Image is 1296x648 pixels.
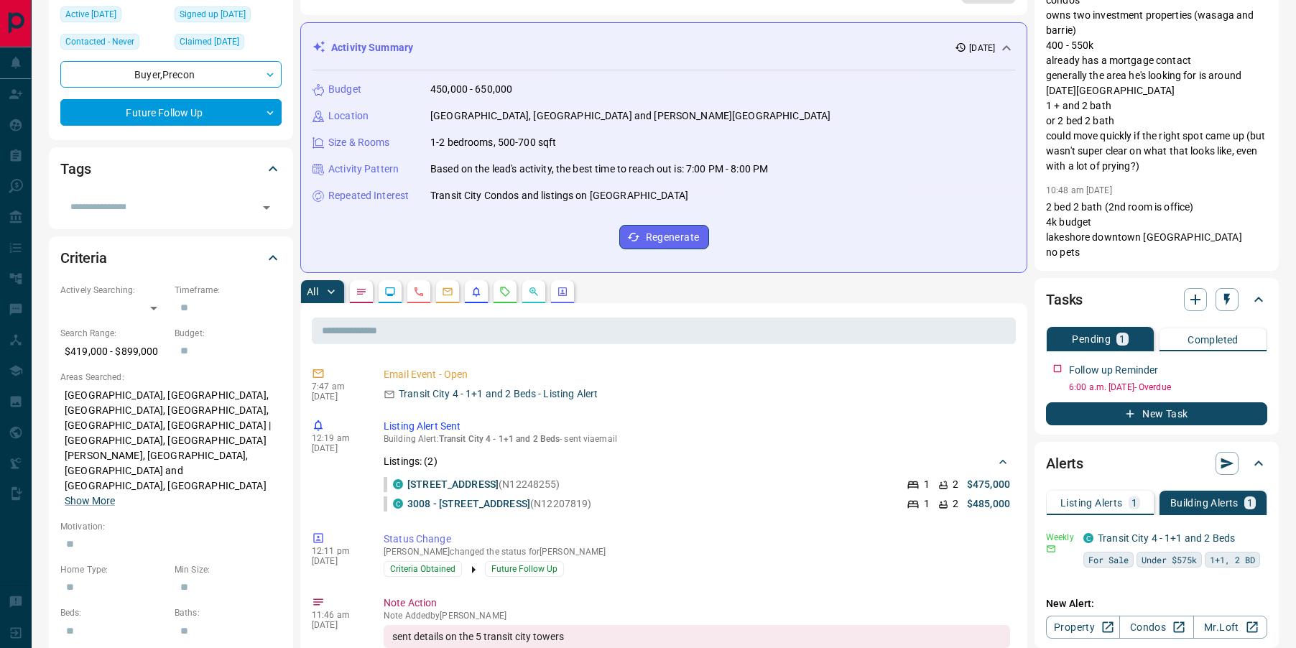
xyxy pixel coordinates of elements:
span: For Sale [1088,552,1129,567]
p: Listing Alert Sent [384,419,1010,434]
span: Contacted - Never [65,34,134,49]
p: Search Range: [60,327,167,340]
span: Active [DATE] [65,7,116,22]
p: 450,000 - 650,000 [430,82,512,97]
p: 2 [953,496,958,512]
p: All [307,287,318,297]
span: Under $575k [1142,552,1197,567]
p: $419,000 - $899,000 [60,340,167,364]
p: Status Change [384,532,1010,547]
svg: Calls [413,286,425,297]
svg: Emails [442,286,453,297]
p: 10:48 am [DATE] [1046,185,1112,195]
p: 1 [1131,498,1137,508]
p: (N12207819) [407,496,591,512]
p: Based on the lead's activity, the best time to reach out is: 7:00 PM - 8:00 PM [430,162,768,177]
p: Transit City 4 - 1+1 and 2 Beds - Listing Alert [399,387,598,402]
p: Listings: ( 2 ) [384,454,438,469]
p: Activity Pattern [328,162,399,177]
p: Min Size: [175,563,282,576]
h2: Alerts [1046,452,1083,475]
div: condos.ca [393,499,403,509]
p: [DATE] [312,620,362,630]
p: Motivation: [60,520,282,533]
p: Completed [1188,335,1239,345]
svg: Opportunities [528,286,540,297]
a: Property [1046,616,1120,639]
span: Claimed [DATE] [180,34,239,49]
h2: Criteria [60,246,107,269]
button: Show More [65,494,115,509]
p: 11:46 am [312,610,362,620]
div: Tags [60,152,282,186]
p: [GEOGRAPHIC_DATA], [GEOGRAPHIC_DATA] and [PERSON_NAME][GEOGRAPHIC_DATA] [430,108,830,124]
p: Follow up Reminder [1069,363,1158,378]
p: Budget [328,82,361,97]
p: Beds: [60,606,167,619]
div: condos.ca [393,479,403,489]
p: $475,000 [967,477,1010,492]
span: Signed up [DATE] [180,7,246,22]
div: Sun Jan 05 2025 [175,6,282,27]
a: Mr.Loft [1193,616,1267,639]
div: Future Follow Up [60,99,282,126]
svg: Email [1046,544,1056,554]
p: 6:00 a.m. [DATE] - Overdue [1069,381,1267,394]
div: Criteria [60,241,282,275]
p: Budget: [175,327,282,340]
p: 12:11 pm [312,546,362,556]
p: Listing Alerts [1060,498,1123,508]
p: 7:47 am [312,381,362,392]
p: $485,000 [967,496,1010,512]
h2: Tasks [1046,288,1083,311]
span: 1+1, 2 BD [1210,552,1255,567]
p: Weekly [1046,531,1075,544]
h2: Tags [60,157,91,180]
div: Tasks [1046,282,1267,317]
svg: Lead Browsing Activity [384,286,396,297]
svg: Listing Alerts [471,286,482,297]
a: Transit City 4 - 1+1 and 2 Beds [1098,532,1235,544]
p: Transit City Condos and listings on [GEOGRAPHIC_DATA] [430,188,688,203]
div: Mon Jul 07 2025 [60,6,167,27]
div: condos.ca [1083,533,1093,543]
p: Timeframe: [175,284,282,297]
p: Areas Searched: [60,371,282,384]
p: (N12248255) [407,477,560,492]
div: Activity Summary[DATE] [313,34,1015,61]
p: 1 [924,496,930,512]
div: sent details on the 5 transit city towers [384,625,1010,648]
p: 1-2 bedrooms, 500-700 sqft [430,135,556,150]
div: Buyer , Precon [60,61,282,88]
div: Sun Jan 05 2025 [175,34,282,54]
p: Pending [1072,334,1111,344]
p: Activity Summary [331,40,413,55]
p: [DATE] [312,392,362,402]
p: [DATE] [312,556,362,566]
button: Open [256,198,277,218]
p: [PERSON_NAME] changed the status for [PERSON_NAME] [384,547,1010,557]
p: 1 [1247,498,1253,508]
a: [STREET_ADDRESS] [407,478,499,490]
span: Future Follow Up [491,562,557,576]
span: Criteria Obtained [390,562,455,576]
p: Size & Rooms [328,135,390,150]
p: Note Added by [PERSON_NAME] [384,611,1010,621]
p: Repeated Interest [328,188,409,203]
p: [DATE] [969,42,995,55]
p: [DATE] [312,443,362,453]
svg: Agent Actions [557,286,568,297]
p: Actively Searching: [60,284,167,297]
p: Email Event - Open [384,367,1010,382]
p: Home Type: [60,563,167,576]
svg: Notes [356,286,367,297]
p: 1 [924,477,930,492]
a: Condos [1119,616,1193,639]
p: New Alert: [1046,596,1267,611]
p: 12:19 am [312,433,362,443]
p: 2 [953,477,958,492]
div: Alerts [1046,446,1267,481]
div: Listings: (2) [384,448,1010,475]
p: Note Action [384,596,1010,611]
p: Building Alert : - sent via email [384,434,1010,444]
